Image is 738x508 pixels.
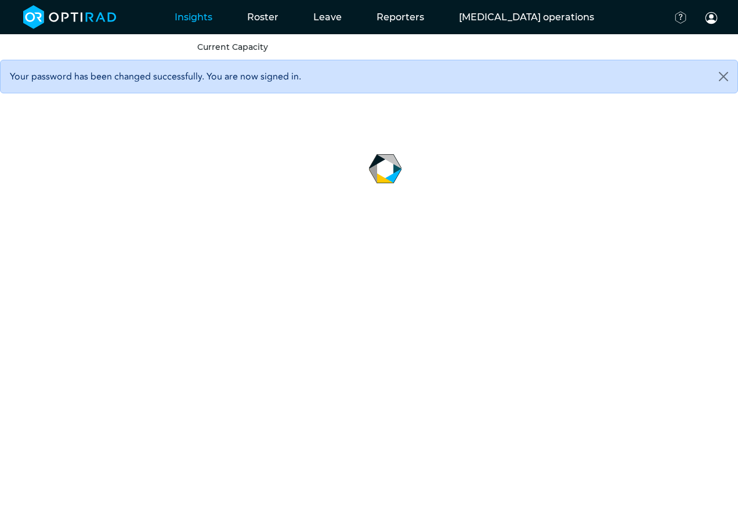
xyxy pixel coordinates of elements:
img: brand-opti-rad-logos-blue-and-white-d2f68631ba2948856bd03f2d395fb146ddc8fb01b4b6e9315ea85fa773367... [23,5,117,29]
a: Current Capacity [197,42,268,52]
button: Close [710,60,737,93]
